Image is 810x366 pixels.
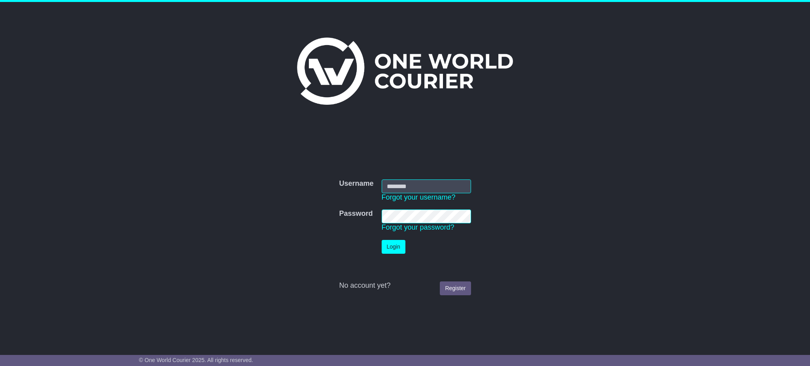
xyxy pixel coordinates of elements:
[297,38,513,105] img: One World
[339,179,373,188] label: Username
[339,281,471,290] div: No account yet?
[339,209,373,218] label: Password
[440,281,471,295] a: Register
[382,240,405,254] button: Login
[139,357,253,363] span: © One World Courier 2025. All rights reserved.
[382,193,456,201] a: Forgot your username?
[382,223,454,231] a: Forgot your password?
